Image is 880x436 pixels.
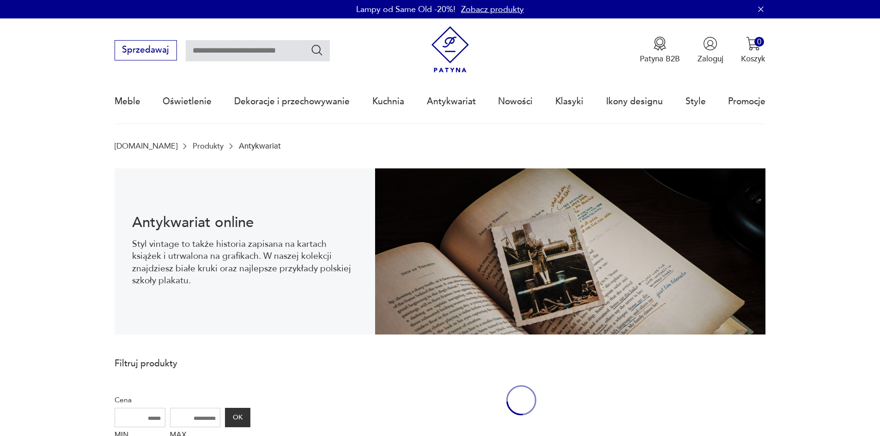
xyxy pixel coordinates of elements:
p: Lampy od Same Old -20%! [356,4,455,15]
a: Nowości [498,80,533,123]
a: Antykwariat [427,80,476,123]
a: Kuchnia [372,80,404,123]
a: Promocje [728,80,765,123]
img: Patyna - sklep z meblami i dekoracjami vintage [427,26,473,73]
a: Ikony designu [606,80,663,123]
img: Ikona medalu [653,36,667,51]
p: Zaloguj [698,54,723,64]
img: Ikonka użytkownika [703,36,717,51]
p: Antykwariat [239,142,281,150]
button: Patyna B2B [640,36,680,64]
img: Ikona koszyka [746,36,760,51]
a: Klasyki [555,80,583,123]
a: Meble [115,80,140,123]
div: 0 [754,37,764,47]
a: Style [686,80,706,123]
a: Sprzedawaj [115,47,177,54]
p: Filtruj produkty [115,358,250,370]
a: Produkty [193,142,224,150]
button: Szukaj [310,43,324,57]
p: Cena [115,394,250,406]
button: Zaloguj [698,36,723,64]
button: Sprzedawaj [115,40,177,60]
a: Zobacz produkty [461,4,524,15]
p: Koszyk [741,54,765,64]
a: Ikona medaluPatyna B2B [640,36,680,64]
p: Patyna B2B [640,54,680,64]
p: Styl vintage to także historia zapisana na kartach książek i utrwalona na grafikach. W naszej kol... [132,238,357,287]
button: 0Koszyk [741,36,765,64]
a: Oświetlenie [163,80,212,123]
button: OK [225,408,250,427]
a: Dekoracje i przechowywanie [234,80,350,123]
img: c8a9187830f37f141118a59c8d49ce82.jpg [375,168,766,334]
a: [DOMAIN_NAME] [115,142,177,150]
h1: Antykwariat online [132,216,357,229]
